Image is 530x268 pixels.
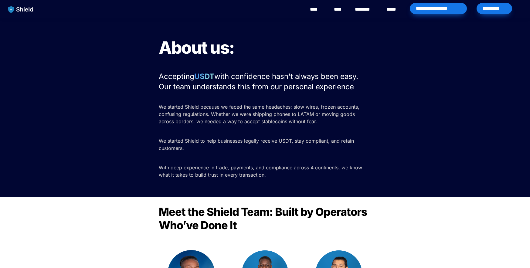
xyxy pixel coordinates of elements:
[5,3,36,16] img: website logo
[194,72,214,81] strong: USDT
[159,104,361,124] span: We started Shield because we faced the same headaches: slow wires, frozen accounts, confusing reg...
[159,165,364,178] span: With deep experience in trade, payments, and compliance across 4 continents, we know what it take...
[159,72,194,81] span: Accepting
[159,205,369,232] span: Meet the Shield Team: Built by Operators Who’ve Done It
[159,72,360,91] span: with confidence hasn't always been easy. Our team understands this from our personal experience
[159,37,234,58] span: About us:
[159,138,355,151] span: We started Shield to help businesses legally receive USDT, stay compliant, and retain customers.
